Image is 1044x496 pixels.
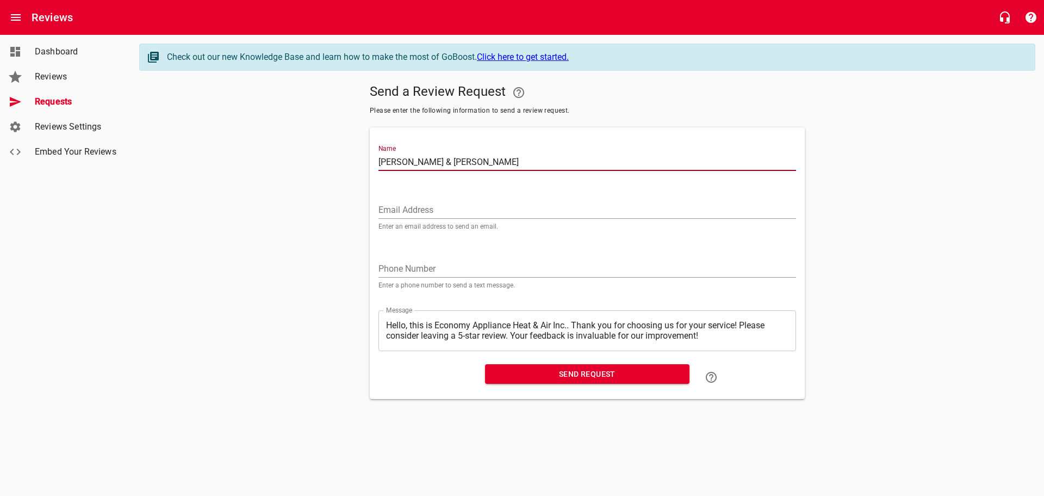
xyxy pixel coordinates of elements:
[370,106,805,117] span: Please enter the following information to send a review request.
[167,51,1024,64] div: Check out our new Knowledge Base and learn how to make the most of GoBoost.
[386,320,788,341] textarea: Hello, this is Economy Appliance Heat & Air Inc.. Thank you for choosing us for your service! Ple...
[3,4,29,30] button: Open drawer
[992,4,1018,30] button: Live Chat
[506,79,532,106] a: Your Google or Facebook account must be connected to "Send a Review Request"
[35,145,117,158] span: Embed Your Reviews
[477,52,569,62] a: Click here to get started.
[35,120,117,133] span: Reviews Settings
[378,282,796,289] p: Enter a phone number to send a text message.
[494,368,681,381] span: Send Request
[35,95,117,108] span: Requests
[378,145,396,152] label: Name
[32,9,73,26] h6: Reviews
[35,70,117,83] span: Reviews
[485,364,689,384] button: Send Request
[378,223,796,230] p: Enter an email address to send an email.
[35,45,117,58] span: Dashboard
[370,79,805,106] h5: Send a Review Request
[698,364,724,390] a: Learn how to "Send a Review Request"
[1018,4,1044,30] button: Support Portal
